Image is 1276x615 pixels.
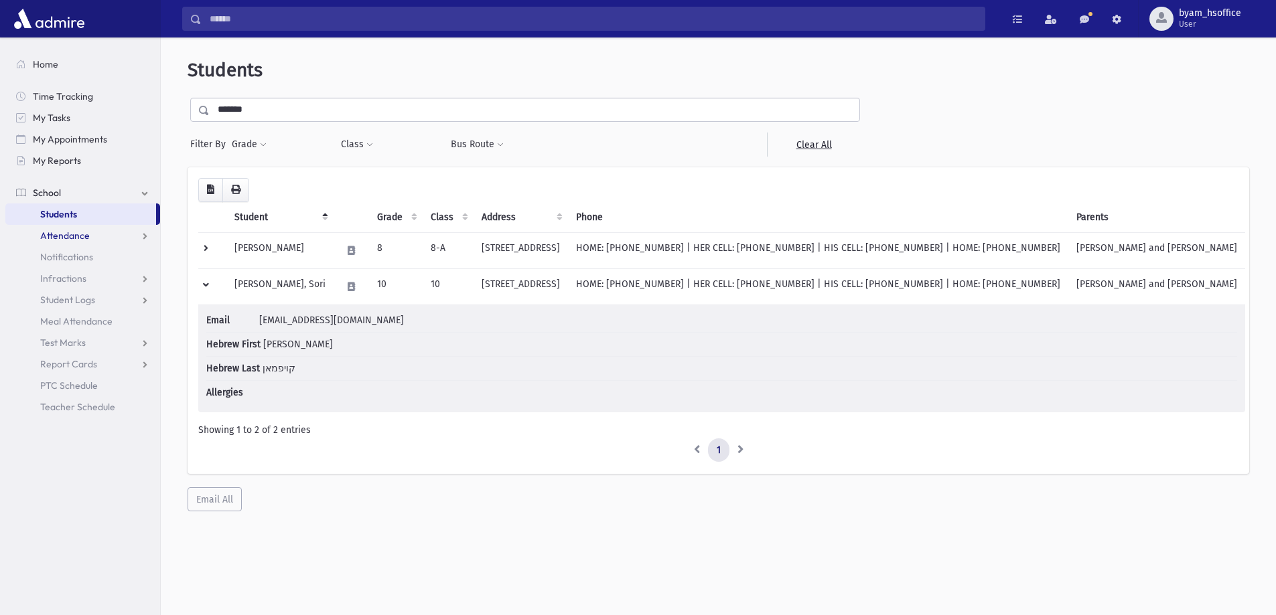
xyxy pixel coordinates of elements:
span: Test Marks [40,337,86,349]
span: My Tasks [33,112,70,124]
span: Meal Attendance [40,315,113,327]
span: School [33,187,61,199]
th: Student: activate to sort column descending [226,202,334,233]
button: Bus Route [450,133,504,157]
button: Email All [188,487,242,511]
span: Hebrew Last [206,361,260,375]
span: Infractions [40,272,86,284]
a: Student Logs [5,289,160,311]
td: 10 [423,268,474,304]
td: 10 [369,268,423,304]
th: Address: activate to sort column ascending [474,202,568,233]
td: [STREET_ADDRESS] [474,268,568,304]
span: Students [40,208,77,220]
span: Teacher Schedule [40,401,115,413]
span: Filter By [190,137,231,151]
a: My Reports [5,150,160,171]
a: My Appointments [5,128,160,150]
span: Email [206,313,257,327]
td: 8 [369,232,423,268]
img: AdmirePro [11,5,88,32]
span: Attendance [40,230,90,242]
button: Grade [231,133,267,157]
span: My Reports [33,155,81,167]
th: Class: activate to sort column ascending [423,202,474,233]
span: Hebrew First [206,337,261,351]
div: Showing 1 to 2 of 2 entries [198,423,1238,437]
span: Student Logs [40,294,95,306]
span: User [1179,19,1241,29]
a: PTC Schedule [5,375,160,396]
a: My Tasks [5,107,160,128]
span: Time Tracking [33,90,93,102]
span: Allergies [206,385,257,400]
a: Clear All [767,133,860,157]
a: Attendance [5,225,160,246]
th: Phone [568,202,1068,233]
a: Time Tracking [5,86,160,107]
a: Notifications [5,246,160,268]
a: Meal Attendance [5,311,160,332]
a: Test Marks [5,332,160,353]
button: Print [222,178,249,202]
a: Home [5,54,160,75]
span: Home [33,58,58,70]
a: Infractions [5,268,160,289]
td: HOME: [PHONE_NUMBER] | HER CELL: [PHONE_NUMBER] | HIS CELL: [PHONE_NUMBER] | HOME: [PHONE_NUMBER] [568,268,1068,304]
a: 1 [708,438,729,462]
span: Notifications [40,251,93,263]
span: byam_hsoffice [1179,8,1241,19]
td: [PERSON_NAME] and [PERSON_NAME] [1068,232,1245,268]
input: Search [202,7,985,31]
button: CSV [198,178,223,202]
th: Grade: activate to sort column ascending [369,202,423,233]
th: Parents [1068,202,1245,233]
span: My Appointments [33,133,107,145]
a: Students [5,203,156,225]
td: [PERSON_NAME] [226,232,334,268]
span: PTC Schedule [40,379,98,391]
span: Students [188,59,263,81]
td: [PERSON_NAME] and [PERSON_NAME] [1068,268,1245,304]
span: [PERSON_NAME] [263,339,333,350]
a: Report Cards [5,353,160,375]
td: [STREET_ADDRESS] [474,232,568,268]
span: קויפמאן [263,363,295,374]
a: School [5,182,160,203]
td: HOME: [PHONE_NUMBER] | HER CELL: [PHONE_NUMBER] | HIS CELL: [PHONE_NUMBER] | HOME: [PHONE_NUMBER] [568,232,1068,268]
a: Teacher Schedule [5,396,160,418]
button: Class [340,133,374,157]
span: Report Cards [40,358,97,370]
td: 8-A [423,232,474,268]
span: [EMAIL_ADDRESS][DOMAIN_NAME] [259,315,404,326]
td: [PERSON_NAME], Sori [226,268,334,304]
